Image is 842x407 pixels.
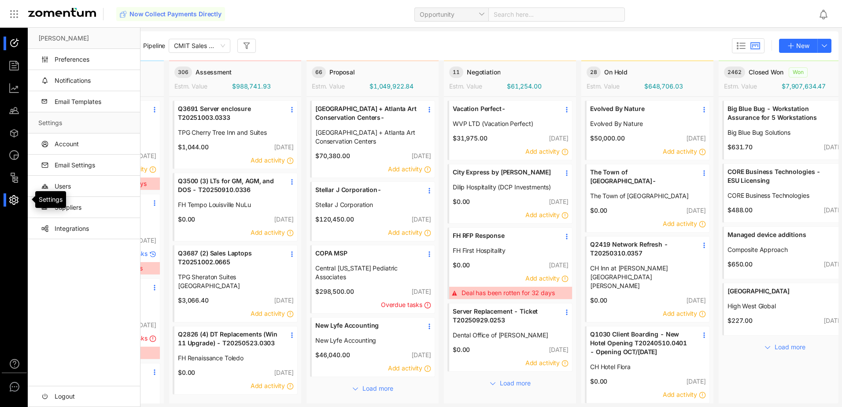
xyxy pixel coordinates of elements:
a: Q1030 Client Boarding - New Hotel Opening T20240510.0401 - Opening OCT/[DATE] [590,330,691,363]
a: New Lyfe Accounting [315,321,417,336]
span: Negotiation [467,68,500,77]
a: Suppliers [38,197,133,218]
span: Add activity [663,391,697,398]
a: Q3500 (3) LTs for GM, AGM, and DOS - T20250910.0336 [178,177,279,200]
a: CH Inn at [PERSON_NAME][GEOGRAPHIC_DATA][PERSON_NAME] [590,264,691,290]
span: FH First Hospitality [453,246,554,255]
div: [GEOGRAPHIC_DATA] + Atlanta Art Conservation Centers-[GEOGRAPHIC_DATA] + Atlanta Art Conservation... [310,100,435,178]
span: Now Collect Payments Directly [129,10,222,18]
span: 11 [449,67,463,78]
span: [DATE] [549,198,569,205]
button: Load more [756,339,814,353]
a: Integrations [38,218,133,239]
span: $227.00 [724,316,753,325]
span: $61,254.00 [507,82,542,91]
span: Vacation Perfect- [453,104,554,113]
span: Estm. Value [449,82,482,90]
div: Q3500 (3) LTs for GM, AGM, and DOS - T20250910.0336FH Tempo Louisville NuLu$0.00[DATE]Add activity [173,173,298,241]
div: Q3687 (2) Sales Laptops T20251002.0665TPG Sheraton Suites [GEOGRAPHIC_DATA]$3,066.40[DATE]Add act... [173,245,298,322]
a: Stellar J Corporation- [315,185,417,200]
span: Q3687 (2) Sales Laptops T20251002.0665 [178,249,279,266]
div: FH RFP ResponseFH First Hospitality$0.00[DATE]Add activityDeal has been rotten for 32 days [447,227,572,300]
a: WVP LTD (Vacation Perfect) [453,119,554,128]
span: Add activity [388,165,422,173]
a: Evolved By Nature [590,119,691,128]
span: [DATE] [686,134,706,142]
span: [DATE] [411,152,431,159]
span: Add activity [525,274,560,282]
span: Evolved By Nature [590,104,691,113]
a: FH RFP Response [453,231,554,246]
span: $0.00 [449,345,470,354]
a: The Town of [GEOGRAPHIC_DATA]- [590,168,691,192]
a: COPA MSP [315,249,417,264]
span: Deal has been rotten for 32 days [462,289,555,297]
a: Q2419 Network Refresh - T20250310.0357 [590,240,691,264]
span: Stellar J Corporation- [315,185,417,194]
a: TPG Cherry Tree Inn and Suites [178,128,279,137]
a: Q3691 Server enclosure T20251003.0333 [178,104,279,128]
span: $70,380.00 [312,152,350,160]
span: $0.00 [587,377,607,386]
span: [DATE] [411,288,431,295]
span: [DATE] [274,215,294,223]
a: FH Renaissance Toledo [178,354,279,363]
span: Dilip Hospitality (DCP Investments) [453,183,554,192]
span: Add activity [663,220,697,227]
span: FH RFP Response [453,231,554,240]
span: $488.00 [724,206,753,215]
div: Stellar J Corporation-Stellar J Corporation$120,450.00[DATE]Add activity [310,181,435,241]
a: Big Blue Bug Solutions [728,128,829,137]
span: Composite Approach [728,245,829,254]
span: $0.00 [587,296,607,305]
span: Big Blue Bug - Workstation Assurance for 5 Workstations [728,104,829,122]
span: [DATE] [549,346,569,353]
span: Closed Won [749,68,783,77]
div: City Express by [PERSON_NAME]Dilip Hospitality (DCP Investments)$0.00[DATE]Add activity [447,164,572,224]
span: New [796,41,809,51]
a: Users [38,176,133,197]
span: City Express by [PERSON_NAME] [453,168,554,177]
span: Add activity [663,148,697,155]
div: The Town of [GEOGRAPHIC_DATA]-The Town of [GEOGRAPHIC_DATA]$0.00[DATE]Add activity [585,164,710,233]
span: Deal has been rotten for 39 days [49,264,143,273]
span: 2462 [724,67,745,78]
span: CORE Business Technologies [728,191,829,200]
span: $988,741.93 [232,82,270,91]
button: Load more [343,381,402,395]
div: Q2419 Network Refresh - T20250310.0357CH Inn at [PERSON_NAME][GEOGRAPHIC_DATA][PERSON_NAME]$0.00[... [585,236,710,322]
div: Server Replacement - Ticket T20250929.0253Dental Office of [PERSON_NAME]$0.00[DATE]Add activity [447,303,572,372]
div: New Lyfe AccountingNew Lyfe Accounting$46,040.00[DATE]Add activity [310,317,435,377]
a: TPG Sheraton Suites [GEOGRAPHIC_DATA] [178,273,279,290]
span: Add activity [388,229,422,236]
a: Q2826 (4) DT Replacements (Win 11 Upgrade) - T20250523.0303 [178,330,279,354]
span: $0.00 [587,206,607,215]
span: CMIT Sales Pipeline [174,39,225,52]
span: 66 [312,67,326,78]
span: Won [789,67,808,78]
a: Big Blue Bug - Workstation Assurance for 5 Workstations [728,104,829,128]
span: Add activity [525,211,560,218]
span: [DATE] [137,237,156,244]
span: $50,000.00 [587,134,625,143]
span: Assessment [196,68,232,77]
div: COPA MSPCentral [US_STATE] Pediatric Associates$298,500.00[DATE]Overdue tasks [310,245,435,314]
a: Preferences [38,49,133,70]
span: $0.00 [174,215,195,224]
span: Opportunity [420,8,483,21]
span: New Lyfe Accounting [315,321,417,330]
span: Managed device additions [728,230,829,239]
span: The Town of [GEOGRAPHIC_DATA] [590,192,691,200]
a: FH Tempo Louisville NuLu [178,200,279,209]
span: Add activity [525,148,560,155]
a: Email Settings [38,155,133,176]
span: [DATE] [549,261,569,269]
span: Estm. Value [174,82,207,90]
span: 28 [587,67,601,78]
